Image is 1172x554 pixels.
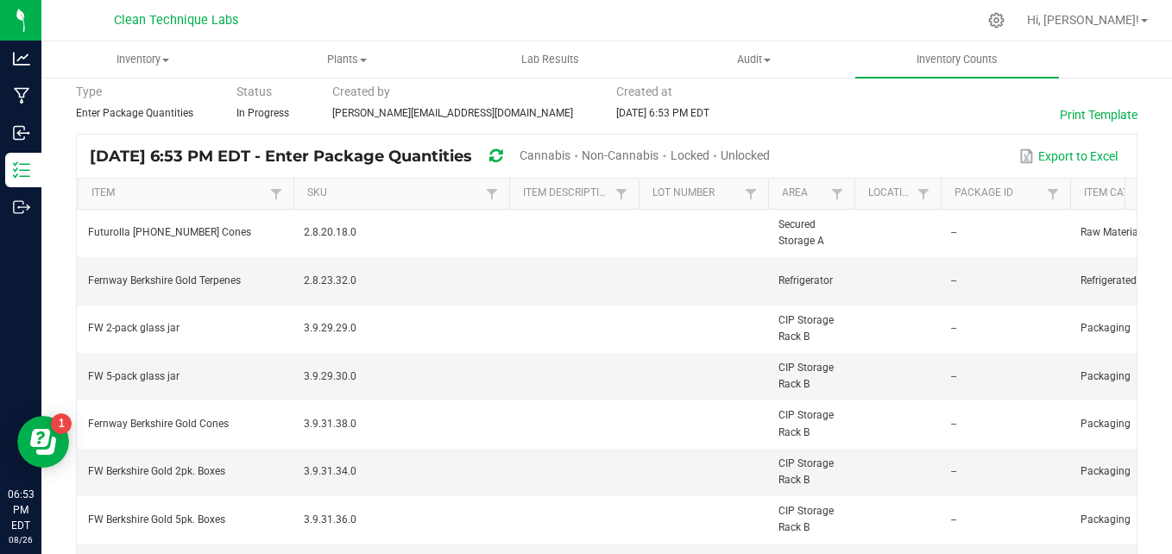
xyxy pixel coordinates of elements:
span: 3.9.31.38.0 [304,418,356,430]
a: Audit [652,41,855,78]
span: Created by [332,85,390,98]
span: Inventory [42,52,244,67]
button: Print Template [1060,106,1137,123]
a: Filter [266,183,287,205]
span: FW 5-pack glass jar [88,370,180,382]
span: Packaging [1081,370,1131,382]
span: Lab Results [498,52,602,67]
span: [DATE] 6:53 PM EDT [616,107,709,119]
span: -- [951,465,956,477]
span: -- [951,226,956,238]
a: Lot NumberSortable [652,186,740,200]
span: Created at [616,85,672,98]
span: 3.9.31.34.0 [304,465,356,477]
a: LocationSortable [868,186,912,200]
a: Inventory [41,41,245,78]
a: Filter [1043,183,1063,205]
span: 2.8.20.18.0 [304,226,356,238]
span: [PERSON_NAME][EMAIL_ADDRESS][DOMAIN_NAME] [332,107,573,119]
span: Unlocked [721,148,770,162]
a: Item DescriptionSortable [523,186,610,200]
span: 3.9.29.30.0 [304,370,356,382]
inline-svg: Manufacturing [13,87,30,104]
inline-svg: Outbound [13,198,30,216]
span: In Progress [236,107,289,119]
span: Enter Package Quantities [76,107,193,119]
span: FW Berkshire Gold 5pk. Boxes [88,513,225,526]
span: Futurolla [PHONE_NUMBER] Cones [88,226,251,238]
div: [DATE] 6:53 PM EDT - Enter Package Quantities [90,141,783,173]
a: Inventory Counts [855,41,1059,78]
span: Inventory Counts [893,52,1021,67]
span: Secured Storage A [778,218,824,247]
span: 2.8.23.32.0 [304,274,356,286]
a: Plants [245,41,449,78]
span: FW 2-pack glass jar [88,322,180,334]
iframe: Resource center unread badge [51,413,72,434]
span: Raw Materials [1081,226,1146,238]
span: Refrigerated [1081,274,1137,286]
span: -- [951,513,956,526]
a: Filter [740,183,761,205]
span: CIP Storage Rack B [778,362,834,390]
iframe: Resource center [17,416,69,468]
span: Fernway Berkshire Gold Cones [88,418,229,430]
a: Filter [827,183,847,205]
span: Packaging [1081,465,1131,477]
inline-svg: Analytics [13,50,30,67]
span: Packaging [1081,322,1131,334]
a: Package IdSortable [955,186,1042,200]
a: Filter [611,183,632,205]
span: Packaging [1081,418,1131,430]
a: Filter [913,183,934,205]
inline-svg: Inbound [13,124,30,142]
span: CIP Storage Rack B [778,314,834,343]
inline-svg: Inventory [13,161,30,179]
span: Clean Technique Labs [114,13,238,28]
span: Refrigerator [778,274,833,286]
span: CIP Storage Rack B [778,409,834,438]
a: SKUSortable [307,186,481,200]
span: CIP Storage Rack B [778,457,834,486]
a: Lab Results [449,41,652,78]
span: Audit [652,52,854,67]
span: Cannabis [520,148,570,162]
span: Type [76,85,102,98]
span: -- [951,322,956,334]
span: Hi, [PERSON_NAME]! [1027,13,1139,27]
p: 08/26 [8,533,34,546]
span: -- [951,274,956,286]
p: 06:53 PM EDT [8,487,34,533]
div: Manage settings [986,12,1007,28]
span: Locked [671,148,709,162]
button: Export to Excel [1015,142,1122,171]
a: AreaSortable [782,186,826,200]
span: 3.9.31.36.0 [304,513,356,526]
a: Filter [482,183,502,205]
span: Fernway Berkshire Gold Terpenes [88,274,241,286]
span: CIP Storage Rack B [778,505,834,533]
span: Plants [246,52,448,67]
span: FW Berkshire Gold 2pk. Boxes [88,465,225,477]
span: -- [951,370,956,382]
span: -- [951,418,956,430]
span: Status [236,85,272,98]
span: 3.9.29.29.0 [304,322,356,334]
a: Item CategorySortable [1084,186,1171,200]
a: ItemSortable [91,186,265,200]
span: Packaging [1081,513,1131,526]
span: Non-Cannabis [582,148,658,162]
